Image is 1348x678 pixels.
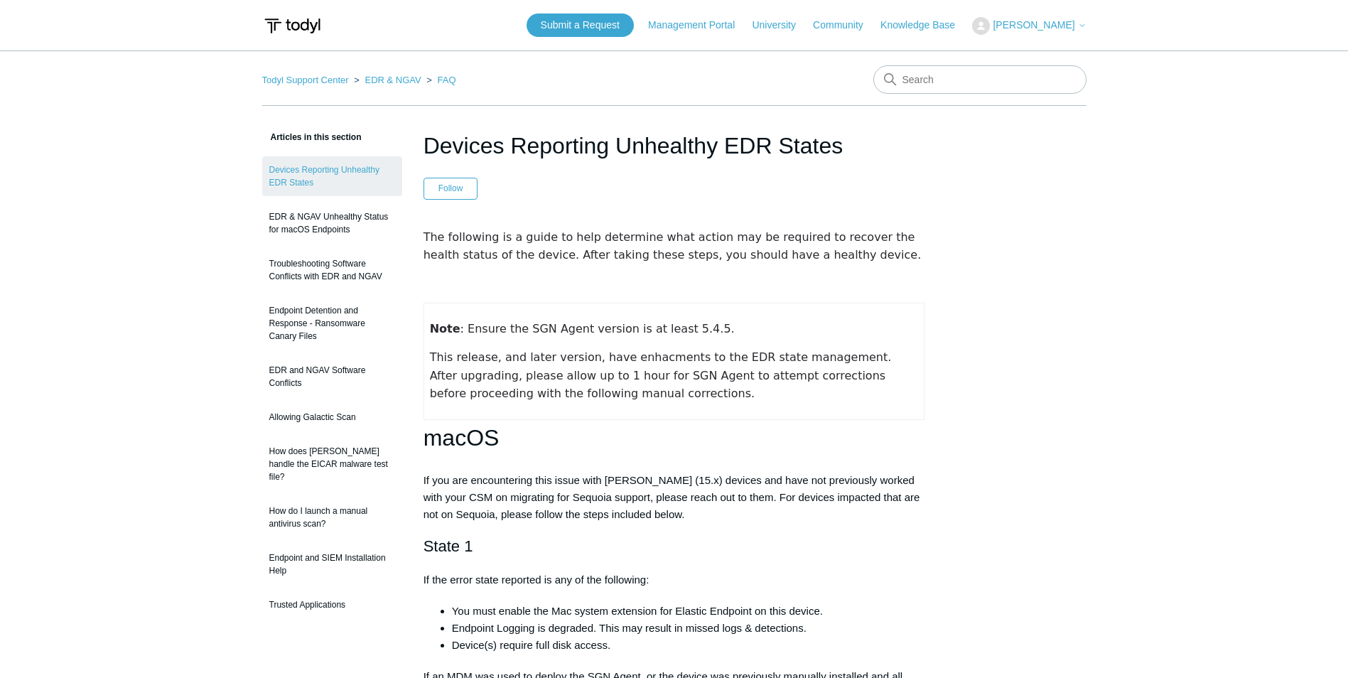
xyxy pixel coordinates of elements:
a: EDR & NGAV [365,75,421,85]
a: How does [PERSON_NAME] handle the EICAR malware test file? [262,438,402,490]
h1: Devices Reporting Unhealthy EDR States [424,129,925,163]
a: Trusted Applications [262,591,402,618]
li: Device(s) require full disk access. [452,637,925,654]
li: EDR & NGAV [351,75,424,85]
li: Todyl Support Center [262,75,352,85]
a: Management Portal [648,18,749,33]
a: Submit a Request [527,14,634,37]
a: Endpoint Detention and Response - Ransomware Canary Files [262,297,402,350]
span: Articles in this section [262,132,362,142]
span: This release, and later version, have enhacments to the EDR state management. After upgrading, pl... [430,350,895,400]
p: If you are encountering this issue with [PERSON_NAME] (15.x) devices and have not previously work... [424,472,925,523]
a: Devices Reporting Unhealthy EDR States [262,156,402,196]
a: Allowing Galactic Scan [262,404,402,431]
h1: macOS [424,420,925,456]
input: Search [873,65,1087,94]
a: Knowledge Base [880,18,969,33]
span: [PERSON_NAME] [993,19,1074,31]
li: FAQ [424,75,455,85]
li: You must enable the Mac system extension for Elastic Endpoint on this device. [452,603,925,620]
h2: State 1 [424,534,925,559]
a: Endpoint and SIEM Installation Help [262,544,402,584]
a: Community [813,18,878,33]
button: Follow Article [424,178,478,199]
a: EDR and NGAV Software Conflicts [262,357,402,397]
a: FAQ [438,75,456,85]
span: The following is a guide to help determine what action may be required to recover the health stat... [424,230,922,262]
a: Todyl Support Center [262,75,349,85]
button: [PERSON_NAME] [972,17,1086,35]
a: EDR & NGAV Unhealthy Status for macOS Endpoints [262,203,402,243]
span: : Ensure the SGN Agent version is at least 5.4.5. [430,322,735,335]
img: Todyl Support Center Help Center home page [262,13,323,39]
a: University [752,18,809,33]
a: Troubleshooting Software Conflicts with EDR and NGAV [262,250,402,290]
p: If the error state reported is any of the following: [424,571,925,588]
a: How do I launch a manual antivirus scan? [262,497,402,537]
strong: Note [430,322,460,335]
li: Endpoint Logging is degraded. This may result in missed logs & detections. [452,620,925,637]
